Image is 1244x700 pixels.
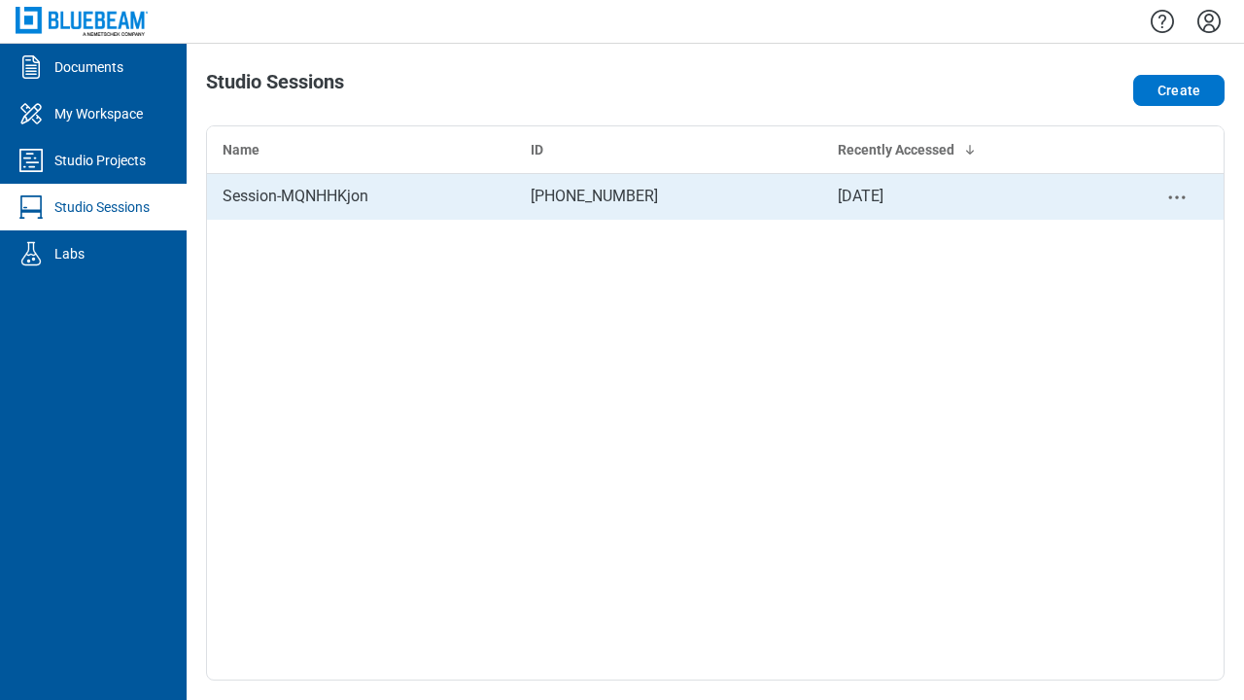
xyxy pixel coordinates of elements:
[1133,75,1225,106] button: Create
[16,238,47,269] svg: Labs
[223,140,500,159] div: Name
[54,244,85,263] div: Labs
[16,192,47,223] svg: Studio Sessions
[16,145,47,176] svg: Studio Projects
[206,71,344,102] h1: Studio Sessions
[515,173,823,220] td: [PHONE_NUMBER]
[1193,5,1225,38] button: Settings
[54,57,123,77] div: Documents
[822,173,1130,220] td: [DATE]
[54,197,150,217] div: Studio Sessions
[1165,186,1189,209] button: context-menu
[54,151,146,170] div: Studio Projects
[531,140,808,159] div: ID
[54,104,143,123] div: My Workspace
[16,7,148,35] img: Bluebeam, Inc.
[16,98,47,129] svg: My Workspace
[838,140,1115,159] div: Recently Accessed
[223,185,500,208] div: Session-MQNHHKjon
[16,52,47,83] svg: Documents
[207,126,1224,220] table: bb-data-table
